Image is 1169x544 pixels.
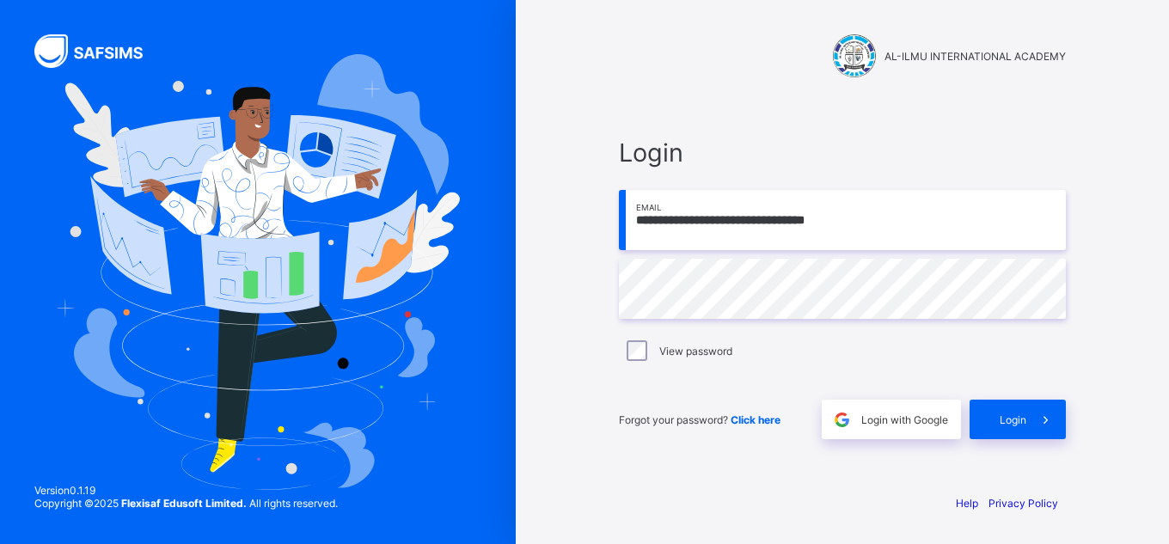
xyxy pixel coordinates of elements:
span: Version 0.1.19 [34,484,338,497]
strong: Flexisaf Edusoft Limited. [121,497,247,510]
a: Help [956,497,978,510]
a: Privacy Policy [988,497,1058,510]
span: Forgot your password? [619,413,780,426]
span: Login with Google [861,413,948,426]
span: Copyright © 2025 All rights reserved. [34,497,338,510]
span: Login [1000,413,1026,426]
label: View password [659,345,732,358]
img: google.396cfc9801f0270233282035f929180a.svg [832,410,852,430]
a: Click here [731,413,780,426]
span: AL-ILMU INTERNATIONAL ACADEMY [884,50,1066,63]
img: SAFSIMS Logo [34,34,163,68]
span: Login [619,138,1066,168]
img: Hero Image [56,54,461,489]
